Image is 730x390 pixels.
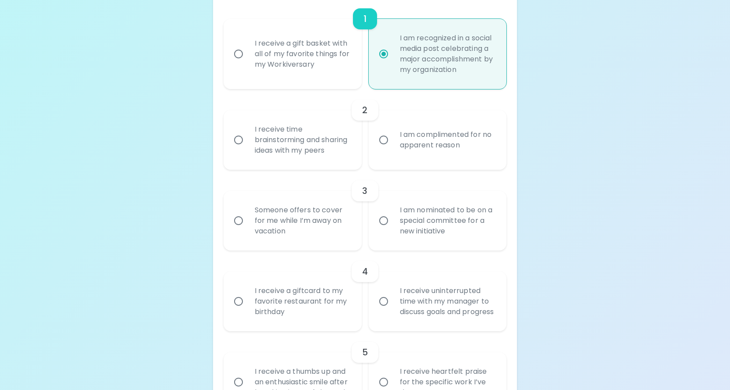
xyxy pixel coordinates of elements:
[362,265,368,279] h6: 4
[248,194,357,247] div: Someone offers to cover for me while I’m away on vacation
[224,250,507,331] div: choice-group-check
[362,345,368,359] h6: 5
[248,275,357,328] div: I receive a giftcard to my favorite restaurant for my birthday
[362,184,367,198] h6: 3
[393,119,502,161] div: I am complimented for no apparent reason
[248,114,357,166] div: I receive time brainstorming and sharing ideas with my peers
[224,170,507,250] div: choice-group-check
[224,89,507,170] div: choice-group-check
[362,103,367,117] h6: 2
[393,22,502,86] div: I am recognized in a social media post celebrating a major accomplishment by my organization
[393,275,502,328] div: I receive uninterrupted time with my manager to discuss goals and progress
[248,28,357,80] div: I receive a gift basket with all of my favorite things for my Workiversary
[393,194,502,247] div: I am nominated to be on a special committee for a new initiative
[363,12,367,26] h6: 1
